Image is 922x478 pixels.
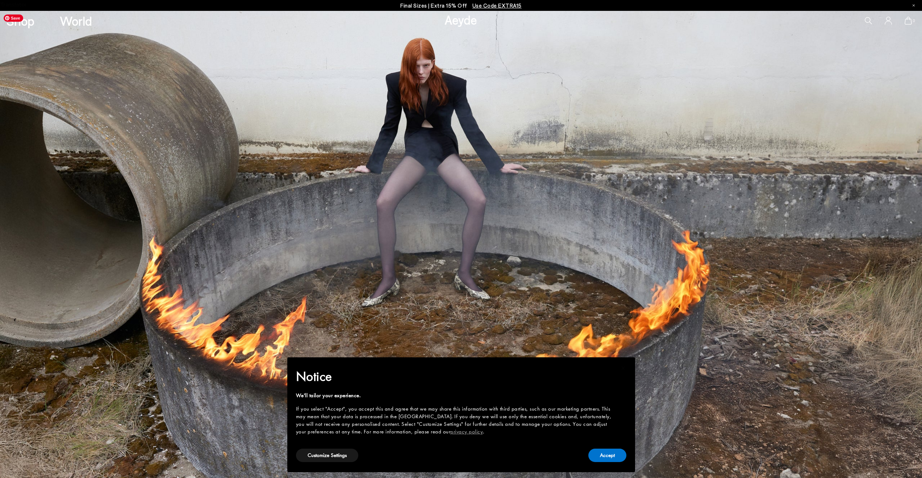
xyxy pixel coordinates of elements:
a: World [60,14,92,27]
span: × [621,362,626,374]
a: privacy policy [450,428,483,435]
div: We'll tailor your experience. [296,392,615,399]
div: If you select "Accept", you accept this and agree that we may share this information with third p... [296,405,615,436]
h2: Notice [296,367,615,386]
button: Accept [588,449,626,462]
span: Save [4,14,23,22]
span: 0 [912,19,915,23]
a: 0 [905,17,912,25]
button: Close this notice [615,359,632,377]
button: Customize Settings [296,449,358,462]
a: Shop [7,14,34,27]
a: Aeyde [445,12,477,27]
